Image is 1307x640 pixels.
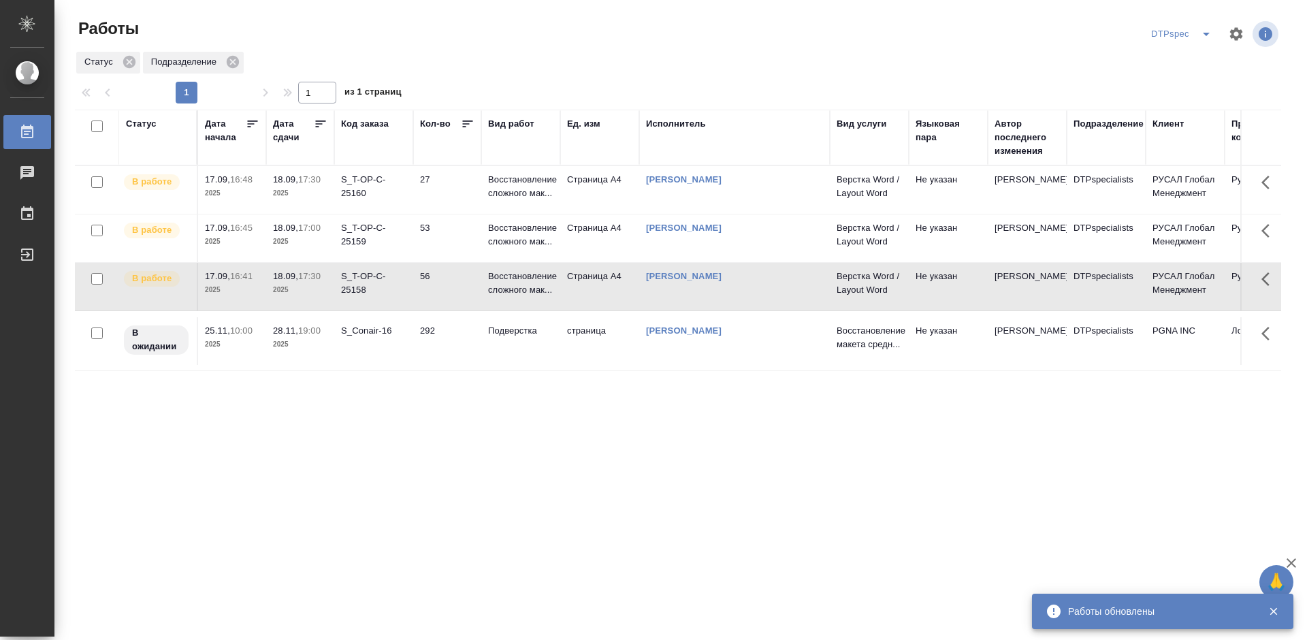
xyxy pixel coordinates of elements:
p: 25.11, [205,325,230,336]
p: PGNA INC [1152,324,1218,338]
p: Верстка Word / Layout Word [837,221,902,249]
span: Работы [75,18,139,39]
button: Здесь прячутся важные кнопки [1253,263,1286,295]
p: 2025 [273,235,327,249]
p: 17.09, [205,271,230,281]
p: В работе [132,272,172,285]
td: Не указан [909,263,988,310]
td: [PERSON_NAME] [988,166,1067,214]
div: Работы обновлены [1068,605,1248,618]
p: Статус [84,55,118,69]
p: 2025 [273,338,327,351]
td: 292 [413,317,481,365]
p: РУСАЛ Глобал Менеджмент [1152,173,1218,200]
p: Восстановление сложного мак... [488,270,553,297]
div: Ед. изм [567,117,600,131]
p: Подверстка [488,324,553,338]
p: 18.09, [273,271,298,281]
a: [PERSON_NAME] [646,174,722,185]
td: [PERSON_NAME] [988,317,1067,365]
p: 2025 [205,283,259,297]
td: DTPspecialists [1067,263,1146,310]
p: 17:30 [298,174,321,185]
p: 17.09, [205,223,230,233]
p: 2025 [205,338,259,351]
p: 10:00 [230,325,253,336]
div: S_Conair-16 [341,324,406,338]
div: Языковая пара [916,117,981,144]
div: S_T-OP-C-25158 [341,270,406,297]
button: Здесь прячутся важные кнопки [1253,166,1286,199]
td: 27 [413,166,481,214]
div: Код заказа [341,117,389,131]
a: [PERSON_NAME] [646,271,722,281]
p: 16:41 [230,271,253,281]
td: Страница А4 [560,166,639,214]
div: Исполнитель выполняет работу [123,270,190,288]
p: 16:48 [230,174,253,185]
p: В работе [132,175,172,189]
p: 2025 [273,283,327,297]
button: Закрыть [1259,605,1287,618]
div: Статус [126,117,157,131]
p: Верстка Word / Layout Word [837,270,902,297]
p: Подразделение [151,55,221,69]
p: 2025 [273,187,327,200]
div: Вид работ [488,117,534,131]
p: 18.09, [273,174,298,185]
p: 19:00 [298,325,321,336]
div: Проектная команда [1231,117,1297,144]
td: DTPspecialists [1067,317,1146,365]
td: DTPspecialists [1067,166,1146,214]
p: Восстановление сложного мак... [488,173,553,200]
p: РУСАЛ Глобал Менеджмент [1152,221,1218,249]
td: [PERSON_NAME] [988,214,1067,262]
td: Не указан [909,214,988,262]
td: DTPspecialists [1067,214,1146,262]
div: Дата начала [205,117,246,144]
a: [PERSON_NAME] [646,223,722,233]
div: Исполнитель выполняет работу [123,173,190,191]
p: Восстановление сложного мак... [488,221,553,249]
td: Не указан [909,166,988,214]
p: 17.09, [205,174,230,185]
div: Вид услуги [837,117,887,131]
td: Страница А4 [560,263,639,310]
p: Восстановление макета средн... [837,324,902,351]
td: Русал [1225,214,1304,262]
p: 2025 [205,187,259,200]
span: Посмотреть информацию [1253,21,1281,47]
p: Верстка Word / Layout Word [837,173,902,200]
p: 18.09, [273,223,298,233]
span: Настроить таблицу [1220,18,1253,50]
td: Не указан [909,317,988,365]
button: Здесь прячутся важные кнопки [1253,214,1286,247]
div: Подразделение [143,52,244,74]
div: S_T-OP-C-25160 [341,173,406,200]
span: 🙏 [1265,568,1288,596]
a: [PERSON_NAME] [646,325,722,336]
button: 🙏 [1259,565,1293,599]
div: split button [1148,23,1220,45]
div: Подразделение [1074,117,1144,131]
div: Кол-во [420,117,451,131]
p: РУСАЛ Глобал Менеджмент [1152,270,1218,297]
div: Исполнитель [646,117,706,131]
td: [PERSON_NAME] [988,263,1067,310]
td: страница [560,317,639,365]
td: Страница А4 [560,214,639,262]
p: В работе [132,223,172,237]
div: Статус [76,52,140,74]
p: 2025 [205,235,259,249]
div: S_T-OP-C-25159 [341,221,406,249]
span: из 1 страниц [344,84,402,103]
div: Дата сдачи [273,117,314,144]
button: Здесь прячутся важные кнопки [1253,317,1286,350]
div: Исполнитель выполняет работу [123,221,190,240]
p: В ожидании [132,326,180,353]
td: Локализация [1225,317,1304,365]
td: Русал [1225,166,1304,214]
p: 28.11, [273,325,298,336]
td: Русал [1225,263,1304,310]
div: Исполнитель назначен, приступать к работе пока рано [123,324,190,356]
